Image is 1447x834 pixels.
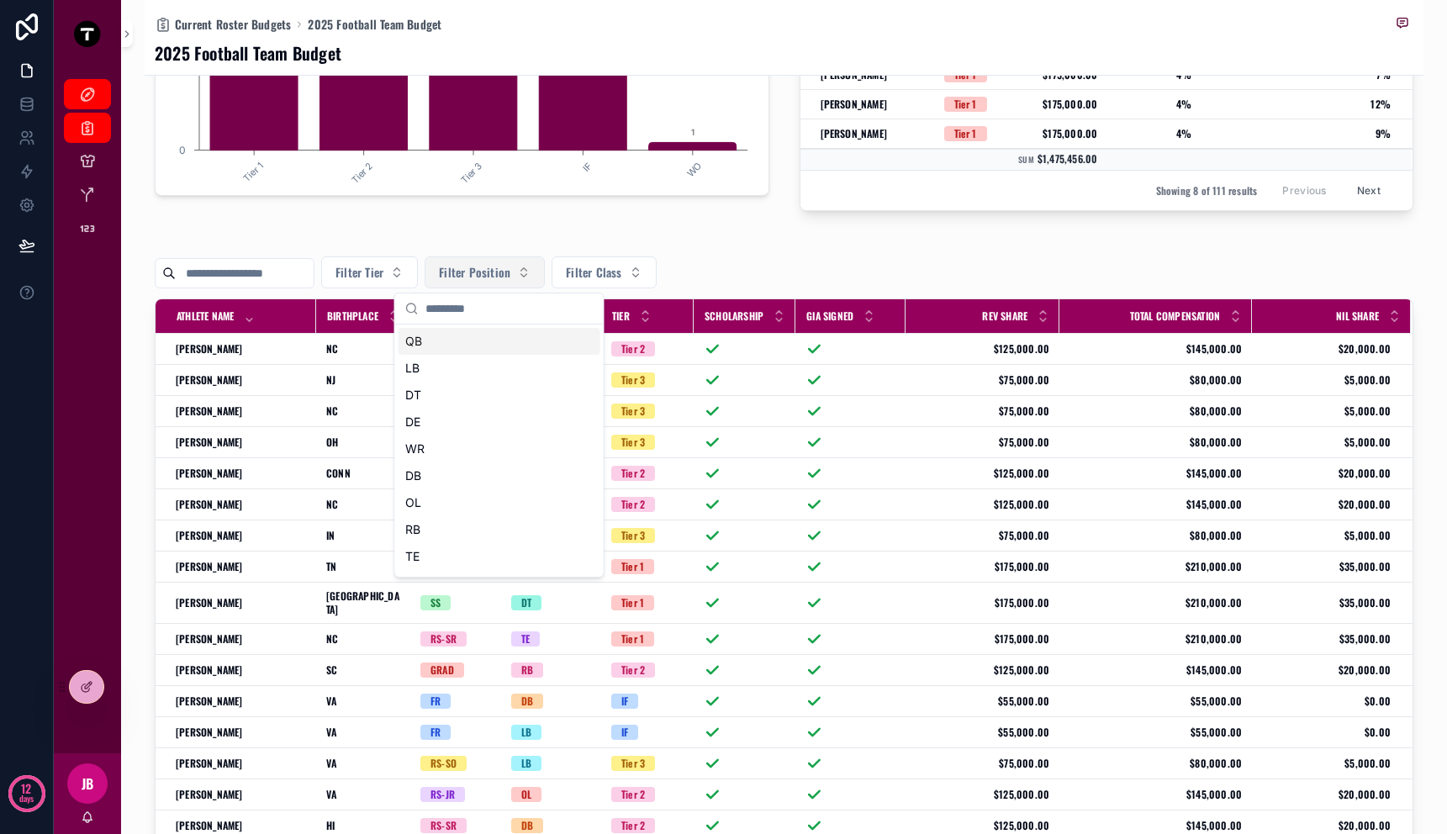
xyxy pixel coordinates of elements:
[511,595,591,610] a: DT
[176,498,306,511] a: [PERSON_NAME]
[821,98,924,111] a: [PERSON_NAME]
[1069,498,1242,511] span: $145,000.00
[1203,127,1392,140] span: 9%
[611,787,684,802] a: Tier 2
[944,97,998,112] a: Tier 1
[621,466,645,481] div: Tier 2
[621,372,645,388] div: Tier 3
[1345,177,1392,203] button: Next
[621,404,645,419] div: Tier 3
[1253,435,1391,449] span: $5,000.00
[611,662,684,678] a: Tier 2
[176,726,243,739] span: [PERSON_NAME]
[155,41,341,65] h1: 2025 Football Team Budget
[916,342,1049,356] a: $125,000.00
[511,631,591,647] a: TE
[326,726,400,739] a: VA
[611,528,684,543] a: Tier 3
[399,435,600,462] div: WR
[691,128,694,138] text: 1
[611,694,684,709] a: IF
[511,725,591,740] a: LB
[621,818,645,833] div: Tier 2
[176,435,306,449] a: [PERSON_NAME]
[326,404,338,418] span: NC
[1253,819,1391,832] span: $20,000.00
[705,309,763,323] span: Scholarship
[399,489,600,516] div: OL
[420,725,491,740] a: FR
[916,819,1049,832] a: $125,000.00
[176,373,306,387] a: [PERSON_NAME]
[916,529,1049,542] a: $75,000.00
[611,756,684,771] a: Tier 3
[1018,127,1098,140] span: $175,000.00
[1253,404,1391,418] a: $5,000.00
[621,559,644,574] div: Tier 1
[349,160,375,186] text: Tier 2
[327,309,378,323] span: Birthplace
[1130,309,1221,323] span: Total Compensation
[1069,342,1242,356] a: $145,000.00
[399,516,600,543] div: RB
[521,725,531,740] div: LB
[511,756,591,771] a: LB
[1018,98,1098,111] span: $175,000.00
[1336,309,1379,323] span: NIL Share
[19,787,34,810] p: days
[684,160,704,179] text: WO
[1069,373,1242,387] span: $80,000.00
[1253,726,1391,739] a: $0.00
[611,595,684,610] a: Tier 1
[611,435,684,450] a: Tier 3
[1253,373,1391,387] span: $5,000.00
[420,756,491,771] a: RS-SO
[611,497,684,512] a: Tier 2
[176,373,243,387] span: [PERSON_NAME]
[1203,98,1392,111] span: 12%
[1118,98,1192,111] a: 4%
[326,589,400,616] a: [GEOGRAPHIC_DATA]
[241,160,266,184] text: Tier 1
[511,787,591,802] a: OL
[916,788,1049,801] a: $125,000.00
[326,757,400,770] a: VA
[420,694,491,709] a: FR
[326,467,400,480] a: CONN
[821,127,924,140] a: [PERSON_NAME]
[621,497,645,512] div: Tier 2
[326,694,400,708] a: VA
[511,818,591,833] a: DB
[399,382,600,409] div: DT
[326,435,338,449] span: OH
[326,726,336,739] span: VA
[458,160,484,186] text: Tier 3
[954,97,977,112] div: Tier 1
[916,467,1049,480] span: $125,000.00
[916,726,1049,739] a: $55,000.00
[916,560,1049,573] a: $175,000.00
[1069,596,1242,610] a: $210,000.00
[395,325,604,577] div: Suggestions
[1118,127,1192,140] span: 4%
[430,694,441,709] div: FR
[176,596,306,610] a: [PERSON_NAME]
[326,529,335,542] span: IN
[521,787,531,802] div: OL
[621,435,645,450] div: Tier 3
[1038,151,1098,166] span: $1,475,456.00
[1069,694,1242,708] a: $55,000.00
[176,467,243,480] span: [PERSON_NAME]
[1253,663,1391,677] a: $20,000.00
[621,528,645,543] div: Tier 3
[821,127,888,140] span: [PERSON_NAME]
[521,694,533,709] div: DB
[1253,596,1391,610] a: $35,000.00
[326,694,336,708] span: VA
[916,435,1049,449] span: $75,000.00
[399,409,600,435] div: DE
[399,462,600,489] div: DB
[916,498,1049,511] span: $125,000.00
